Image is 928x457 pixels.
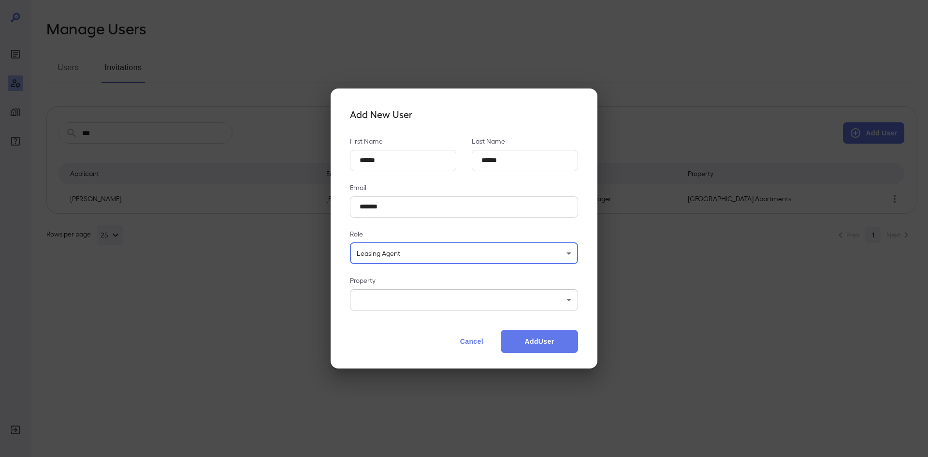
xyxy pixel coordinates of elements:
h4: Add New User [350,108,578,121]
div: Leasing Agent [350,243,578,264]
p: Role [350,229,578,239]
p: Last Name [472,136,578,146]
p: Property [350,276,578,285]
button: AddUser [501,330,578,353]
button: Cancel [450,330,493,353]
p: First Name [350,136,456,146]
p: Email [350,183,578,192]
